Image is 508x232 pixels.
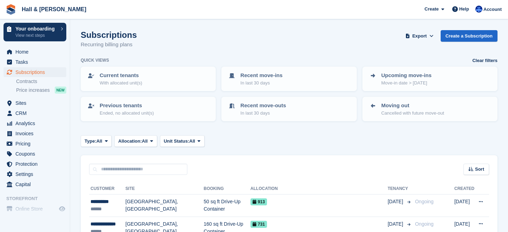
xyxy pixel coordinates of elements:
a: menu [4,204,66,214]
button: Type: All [81,135,112,147]
p: Ended, no allocated unit(s) [100,110,154,117]
span: Account [483,6,502,13]
span: Ongoing [415,199,434,204]
p: Recent move-outs [240,102,286,110]
span: Unit Status: [164,138,189,145]
a: Clear filters [472,57,497,64]
span: Pricing [15,139,58,149]
th: Created [454,183,474,195]
a: menu [4,98,66,108]
a: Recent move-outs In last 30 days [222,97,356,121]
a: Preview store [58,205,66,213]
p: Recurring billing plans [81,41,137,49]
span: Ongoing [415,221,434,227]
p: Cancelled with future move-out [381,110,444,117]
span: Settings [15,169,58,179]
span: Price increases [16,87,50,94]
th: Tenancy [388,183,412,195]
th: Allocation [250,183,388,195]
span: Type: [85,138,96,145]
p: Recent move-ins [240,71,282,80]
img: Claire Banham [475,6,482,13]
p: Previous tenants [100,102,154,110]
span: Invoices [15,129,58,138]
a: menu [4,179,66,189]
a: menu [4,67,66,77]
span: All [142,138,148,145]
a: Moving out Cancelled with future move-out [363,97,497,121]
span: Allocation: [118,138,142,145]
a: menu [4,149,66,159]
span: Home [15,47,58,57]
span: [DATE] [388,220,405,228]
a: Current tenants With allocated unit(s) [81,67,215,90]
span: All [189,138,195,145]
p: Upcoming move-ins [381,71,432,80]
p: In last 30 days [240,80,282,87]
p: Current tenants [100,71,142,80]
span: Capital [15,179,58,189]
td: [DATE] [454,195,474,217]
p: Move-in date > [DATE] [381,80,432,87]
h6: Quick views [81,57,109,63]
a: menu [4,57,66,67]
a: Create a Subscription [441,30,497,42]
span: [DATE] [388,198,405,205]
th: Customer [89,183,126,195]
a: Hall & [PERSON_NAME] [19,4,89,15]
div: NEW [55,87,66,94]
a: Contracts [16,78,66,85]
img: stora-icon-8386f47178a22dfd0bd8f6a31ec36ba5ce8667c1dd55bd0f319d3a0aa187defe.svg [6,4,16,15]
p: Moving out [381,102,444,110]
p: View next steps [15,32,57,39]
a: menu [4,47,66,57]
span: Sort [475,166,484,173]
p: Your onboarding [15,26,57,31]
th: Booking [204,183,250,195]
span: 913 [250,198,267,205]
button: Export [404,30,435,42]
a: menu [4,108,66,118]
span: Storefront [6,195,70,202]
button: Unit Status: All [160,135,205,147]
span: Create [425,6,439,13]
a: menu [4,159,66,169]
td: 50 sq ft Drive-Up Container [204,195,250,217]
p: In last 30 days [240,110,286,117]
a: menu [4,139,66,149]
span: Online Store [15,204,58,214]
th: Site [126,183,204,195]
a: Your onboarding View next steps [4,23,66,41]
span: CRM [15,108,58,118]
span: All [96,138,102,145]
span: Protection [15,159,58,169]
span: Analytics [15,118,58,128]
a: menu [4,118,66,128]
span: Sites [15,98,58,108]
a: Recent move-ins In last 30 days [222,67,356,90]
td: [GEOGRAPHIC_DATA], [GEOGRAPHIC_DATA] [126,195,204,217]
a: Previous tenants Ended, no allocated unit(s) [81,97,215,121]
a: menu [4,169,66,179]
span: Coupons [15,149,58,159]
span: Help [459,6,469,13]
span: 731 [250,221,267,228]
p: With allocated unit(s) [100,80,142,87]
a: menu [4,129,66,138]
a: Upcoming move-ins Move-in date > [DATE] [363,67,497,90]
a: Price increases NEW [16,86,66,94]
span: Export [412,33,427,40]
button: Allocation: All [114,135,157,147]
h1: Subscriptions [81,30,137,40]
span: Subscriptions [15,67,58,77]
span: Tasks [15,57,58,67]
